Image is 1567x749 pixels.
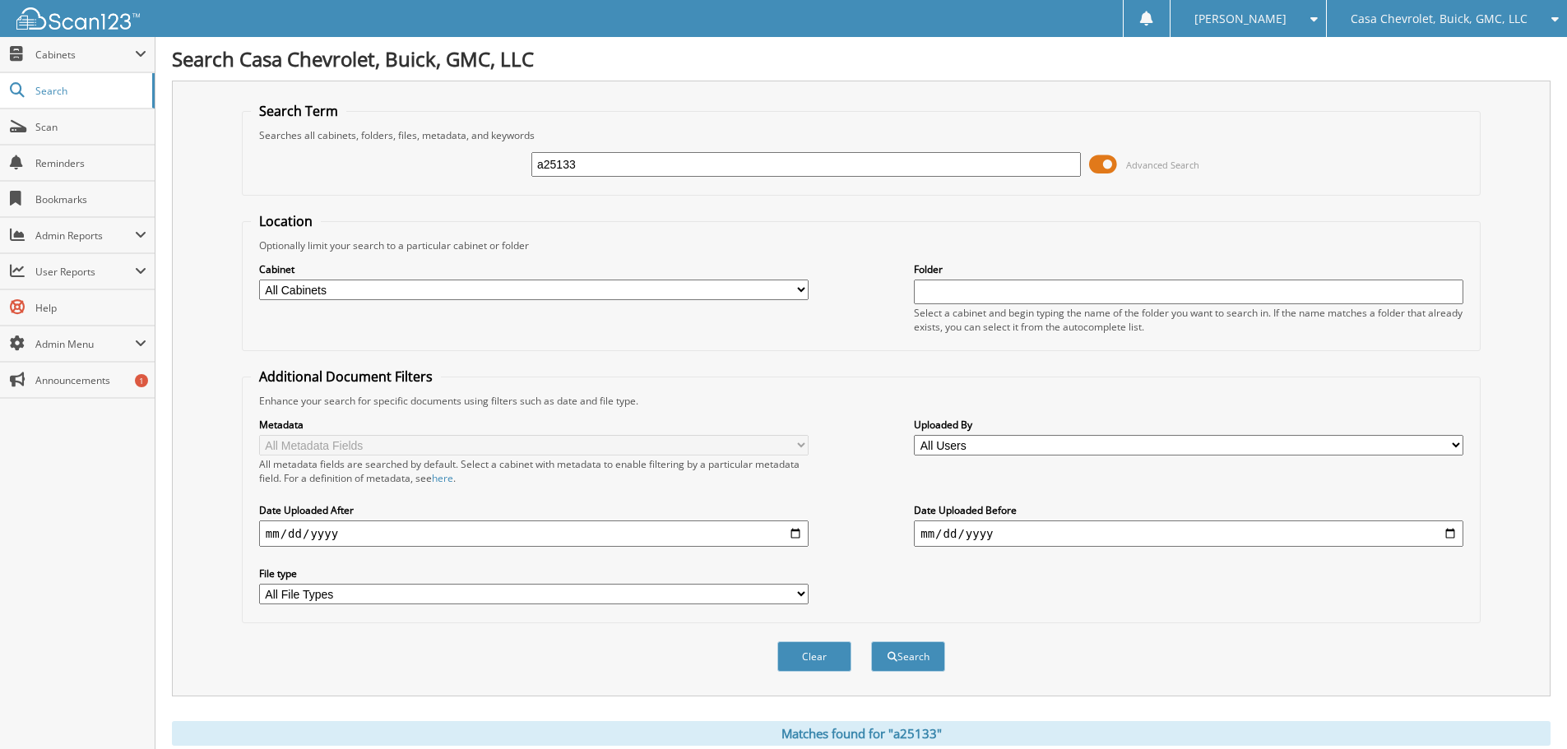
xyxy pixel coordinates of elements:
[251,394,1472,408] div: Enhance your search for specific documents using filters such as date and file type.
[35,48,135,62] span: Cabinets
[914,418,1463,432] label: Uploaded By
[259,457,809,485] div: All metadata fields are searched by default. Select a cabinet with metadata to enable filtering b...
[259,520,809,547] input: start
[259,566,809,580] label: File type
[35,265,135,279] span: User Reports
[259,418,809,432] label: Metadata
[35,373,146,387] span: Announcements
[914,262,1463,276] label: Folder
[251,238,1472,252] div: Optionally limit your search to a particular cabinet or folder
[914,306,1463,334] div: Select a cabinet and begin typing the name of the folder you want to search in. If the name match...
[251,368,441,386] legend: Additional Document Filters
[35,84,144,98] span: Search
[251,102,346,120] legend: Search Term
[871,641,945,672] button: Search
[251,128,1472,142] div: Searches all cabinets, folders, files, metadata, and keywords
[172,721,1551,746] div: Matches found for "a25133"
[1126,159,1199,171] span: Advanced Search
[259,503,809,517] label: Date Uploaded After
[35,301,146,315] span: Help
[35,156,146,170] span: Reminders
[914,503,1463,517] label: Date Uploaded Before
[35,337,135,351] span: Admin Menu
[251,212,321,230] legend: Location
[1194,14,1287,24] span: [PERSON_NAME]
[914,520,1463,547] input: end
[35,229,135,243] span: Admin Reports
[1351,14,1528,24] span: Casa Chevrolet, Buick, GMC, LLC
[777,641,851,672] button: Clear
[432,471,453,485] a: here
[259,262,809,276] label: Cabinet
[35,120,146,134] span: Scan
[172,45,1551,72] h1: Search Casa Chevrolet, Buick, GMC, LLC
[135,374,148,387] div: 1
[16,7,140,30] img: scan123-logo-white.svg
[35,192,146,206] span: Bookmarks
